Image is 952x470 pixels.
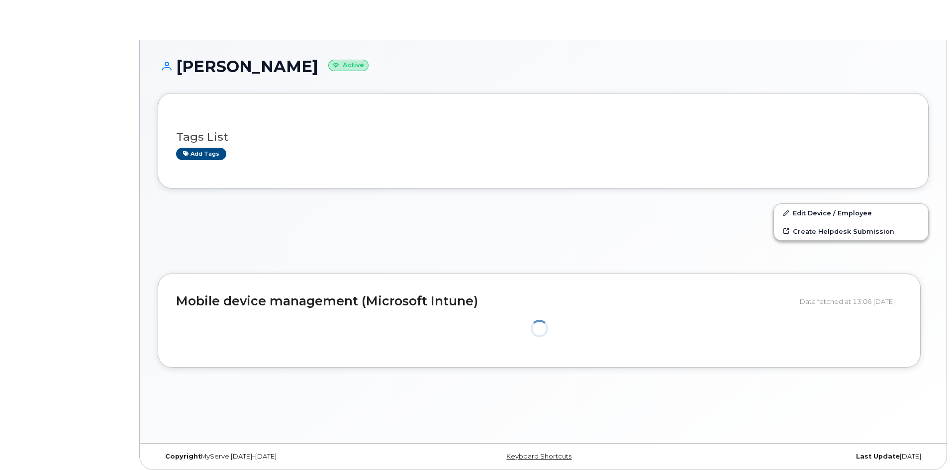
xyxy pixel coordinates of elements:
[774,222,928,240] a: Create Helpdesk Submission
[671,453,929,461] div: [DATE]
[165,453,201,460] strong: Copyright
[176,131,910,143] h3: Tags List
[158,453,415,461] div: MyServe [DATE]–[DATE]
[158,58,929,75] h1: [PERSON_NAME]
[176,294,792,308] h2: Mobile device management (Microsoft Intune)
[176,148,226,160] a: Add tags
[328,60,369,71] small: Active
[774,204,928,222] a: Edit Device / Employee
[506,453,571,460] a: Keyboard Shortcuts
[800,292,902,311] div: Data fetched at 13:06 [DATE]
[856,453,900,460] strong: Last Update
